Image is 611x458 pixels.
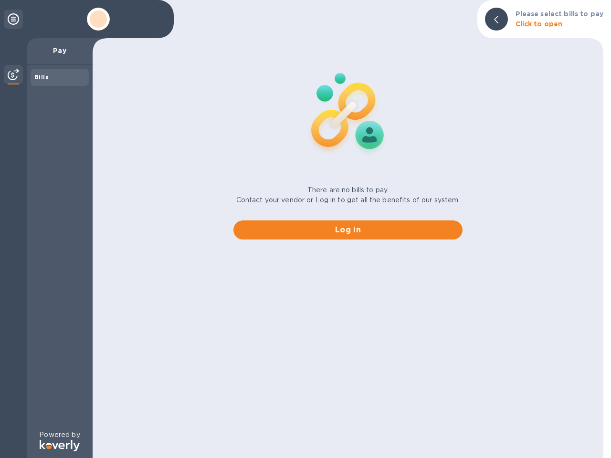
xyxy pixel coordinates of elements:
[236,185,460,205] p: There are no bills to pay. Contact your vendor or Log in to get all the benefits of our system.
[516,10,603,18] b: Please select bills to pay
[241,224,455,236] span: Log in
[40,440,80,451] img: Logo
[516,20,563,28] b: Click to open
[34,73,49,81] b: Bills
[34,46,85,55] p: Pay
[39,430,80,440] p: Powered by
[233,220,463,239] button: Log in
